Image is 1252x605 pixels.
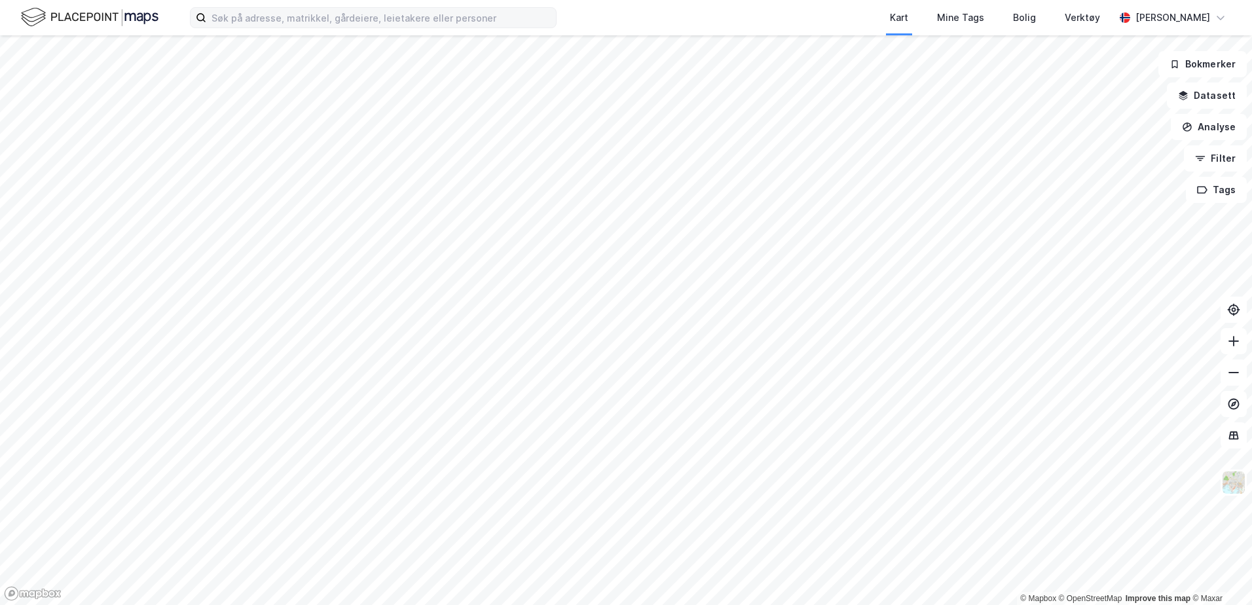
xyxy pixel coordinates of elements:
[890,10,908,26] div: Kart
[1135,10,1210,26] div: [PERSON_NAME]
[1187,542,1252,605] iframe: Chat Widget
[937,10,984,26] div: Mine Tags
[206,8,556,27] input: Søk på adresse, matrikkel, gårdeiere, leietakere eller personer
[21,6,158,29] img: logo.f888ab2527a4732fd821a326f86c7f29.svg
[1013,10,1036,26] div: Bolig
[1065,10,1100,26] div: Verktøy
